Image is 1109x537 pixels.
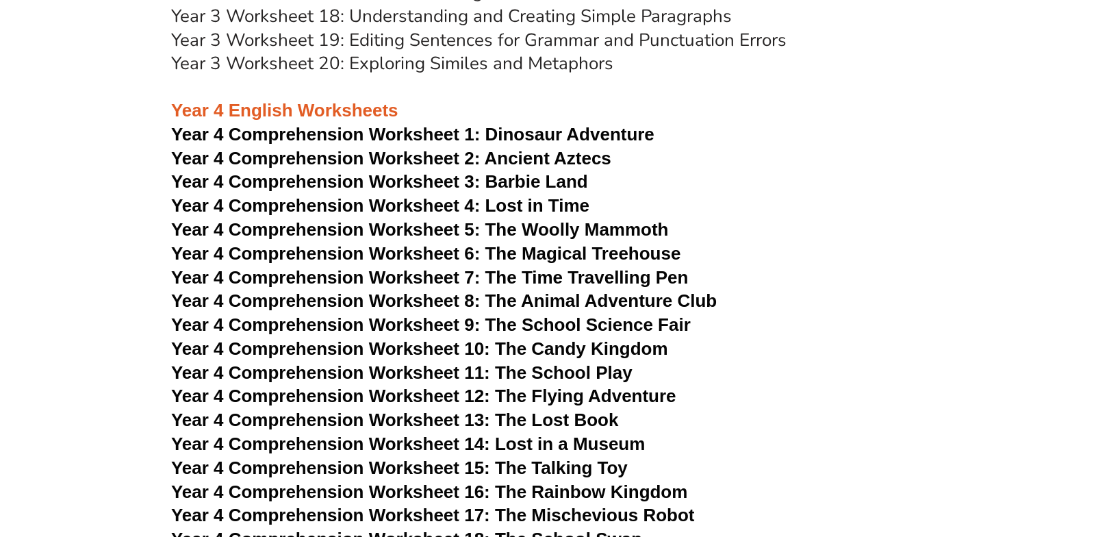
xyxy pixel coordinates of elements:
[171,51,613,75] a: Year 3 Worksheet 20: Exploring Similes and Metaphors
[171,76,938,123] h3: Year 4 English Worksheets
[171,505,695,525] a: Year 4 Comprehension Worksheet 17: The Mischevious Robot
[171,195,589,216] a: Year 4 Comprehension Worksheet 4: Lost in Time
[171,219,669,240] a: Year 4 Comprehension Worksheet 5: The Woolly Mammoth
[171,148,611,168] a: Year 4 Comprehension Worksheet 2: Ancient Aztecs
[171,410,619,430] a: Year 4 Comprehension Worksheet 13: The Lost Book
[171,4,732,28] a: Year 3 Worksheet 18: Understanding and Creating Simple Paragraphs
[171,124,654,145] a: Year 4 Comprehension Worksheet 1: Dinosaur Adventure
[171,171,588,192] a: Year 4 Comprehension Worksheet 3: Barbie Land
[171,267,689,288] a: Year 4 Comprehension Worksheet 7: The Time Travelling Pen
[171,434,646,454] a: Year 4 Comprehension Worksheet 14: Lost in a Museum
[171,362,633,383] a: Year 4 Comprehension Worksheet 11: The School Play
[171,290,717,311] a: Year 4 Comprehension Worksheet 8: The Animal Adventure Club
[171,482,688,502] a: Year 4 Comprehension Worksheet 16: The Rainbow Kingdom
[171,28,787,52] a: Year 3 Worksheet 19: Editing Sentences for Grammar and Punctuation Errors
[485,124,654,145] span: Dinosaur Adventure
[171,124,481,145] span: Year 4 Comprehension Worksheet 1:
[171,338,668,359] a: Year 4 Comprehension Worksheet 10: The Candy Kingdom
[881,383,1109,537] iframe: Chat Widget
[171,243,681,264] a: Year 4 Comprehension Worksheet 6: The Magical Treehouse
[171,314,691,335] a: Year 4 Comprehension Worksheet 9: The School Science Fair
[171,458,628,478] a: Year 4 Comprehension Worksheet 15: The Talking Toy
[171,386,676,406] a: Year 4 Comprehension Worksheet 12: The Flying Adventure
